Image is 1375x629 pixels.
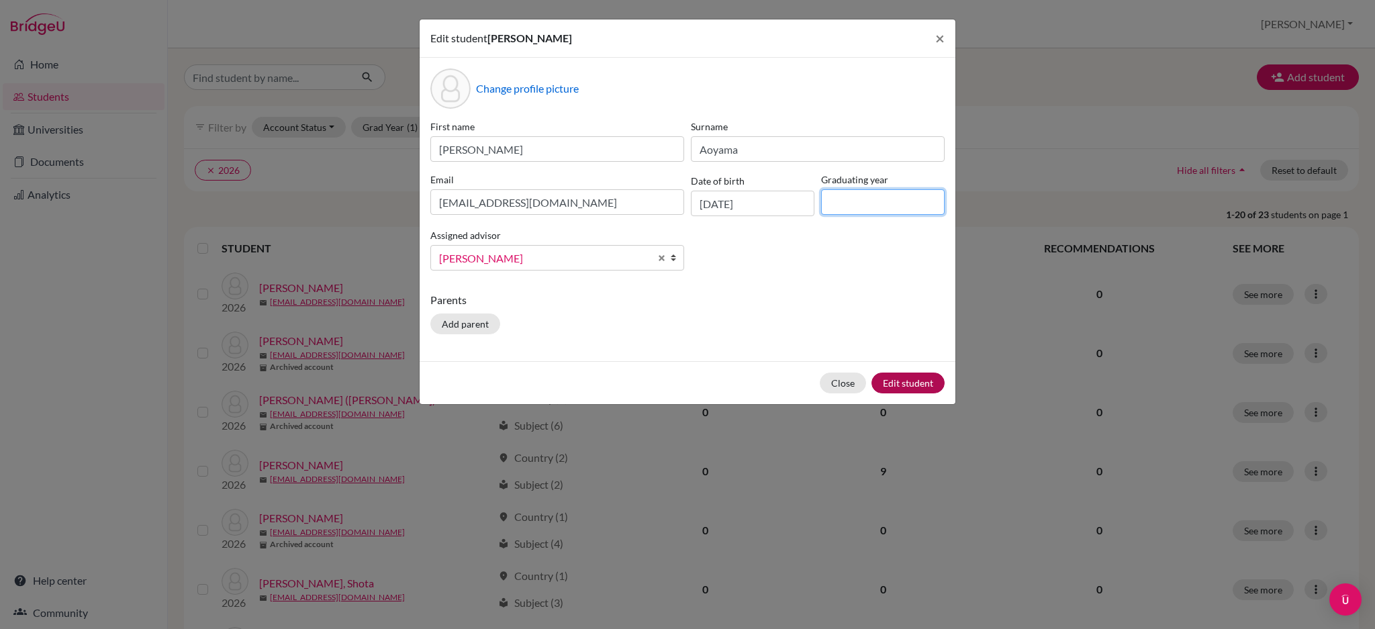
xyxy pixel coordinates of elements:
span: [PERSON_NAME] [487,32,572,44]
span: Edit student [430,32,487,44]
input: dd/mm/yyyy [691,191,814,216]
p: Parents [430,292,945,308]
label: Graduating year [821,173,945,187]
div: Profile picture [430,68,471,109]
label: First name [430,119,684,134]
label: Email [430,173,684,187]
label: Surname [691,119,945,134]
button: Close [820,373,866,393]
span: × [935,28,945,48]
label: Assigned advisor [430,228,501,242]
button: Add parent [430,313,500,334]
button: Edit student [871,373,945,393]
label: Date of birth [691,174,745,188]
span: [PERSON_NAME] [439,250,650,267]
button: Close [924,19,955,57]
div: Open Intercom Messenger [1329,583,1362,616]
